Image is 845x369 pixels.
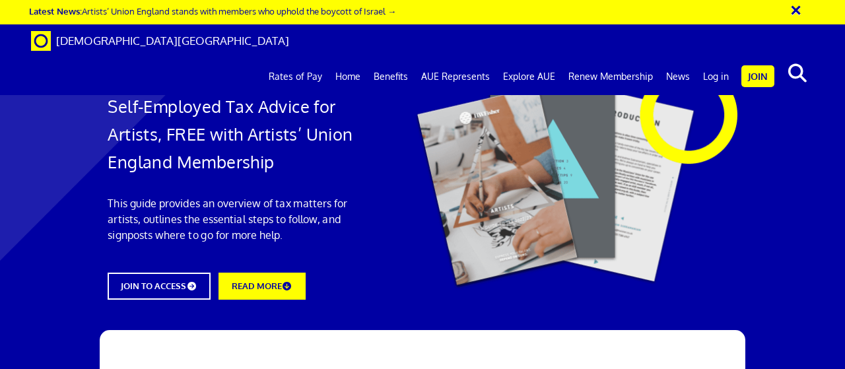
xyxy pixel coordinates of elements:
[108,92,358,176] h1: Self-Employed Tax Advice for Artists, FREE with Artists’ Union England Membership
[562,60,659,93] a: Renew Membership
[21,24,299,57] a: Brand [DEMOGRAPHIC_DATA][GEOGRAPHIC_DATA]
[777,59,817,87] button: search
[696,60,735,93] a: Log in
[29,5,396,17] a: Latest News:Artists’ Union England stands with members who uphold the boycott of Israel →
[496,60,562,93] a: Explore AUE
[108,195,358,243] p: This guide provides an overview of tax matters for artists, outlines the essential steps to follo...
[219,273,306,300] a: READ MORE
[262,60,329,93] a: Rates of Pay
[108,273,210,300] a: JOIN TO ACCESS
[29,5,82,17] strong: Latest News:
[741,65,774,87] a: Join
[56,34,289,48] span: [DEMOGRAPHIC_DATA][GEOGRAPHIC_DATA]
[367,60,415,93] a: Benefits
[659,60,696,93] a: News
[415,60,496,93] a: AUE Represents
[329,60,367,93] a: Home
